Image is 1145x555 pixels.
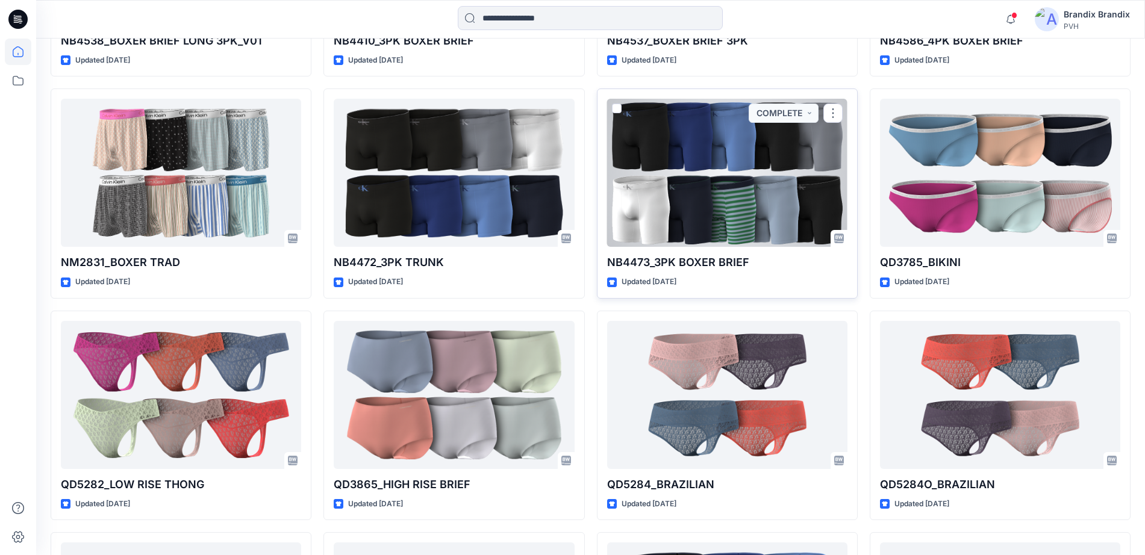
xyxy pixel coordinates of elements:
[61,254,301,271] p: NM2831_BOXER TRAD
[880,254,1120,271] p: QD3785_BIKINI
[61,99,301,247] a: NM2831_BOXER TRAD
[880,321,1120,469] a: QD5284O_BRAZILIAN
[880,33,1120,49] p: NB4586_4PK BOXER BRIEF
[61,476,301,493] p: QD5282_LOW RISE THONG
[894,54,949,67] p: Updated [DATE]
[607,321,847,469] a: QD5284_BRAZILIAN
[334,254,574,271] p: NB4472_3PK TRUNK
[607,254,847,271] p: NB4473_3PK BOXER BRIEF
[334,99,574,247] a: NB4472_3PK TRUNK
[348,498,403,510] p: Updated [DATE]
[61,321,301,469] a: QD5282_LOW RISE THONG
[334,321,574,469] a: QD3865_HIGH RISE BRIEF
[75,276,130,288] p: Updated [DATE]
[1035,7,1059,31] img: avatar
[75,498,130,510] p: Updated [DATE]
[880,99,1120,247] a: QD3785_BIKINI
[622,54,676,67] p: Updated [DATE]
[1064,7,1130,22] div: Brandix Brandix
[348,54,403,67] p: Updated [DATE]
[348,276,403,288] p: Updated [DATE]
[880,476,1120,493] p: QD5284O_BRAZILIAN
[75,54,130,67] p: Updated [DATE]
[1064,22,1130,31] div: PVH
[622,498,676,510] p: Updated [DATE]
[607,33,847,49] p: NB4537_BOXER BRIEF 3PK
[334,476,574,493] p: QD3865_HIGH RISE BRIEF
[622,276,676,288] p: Updated [DATE]
[334,33,574,49] p: NB4410_3PK BOXER BRIEF
[607,476,847,493] p: QD5284_BRAZILIAN
[894,498,949,510] p: Updated [DATE]
[607,99,847,247] a: NB4473_3PK BOXER BRIEF
[61,33,301,49] p: NB4538_BOXER BRIEF LONG 3PK_V01
[894,276,949,288] p: Updated [DATE]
